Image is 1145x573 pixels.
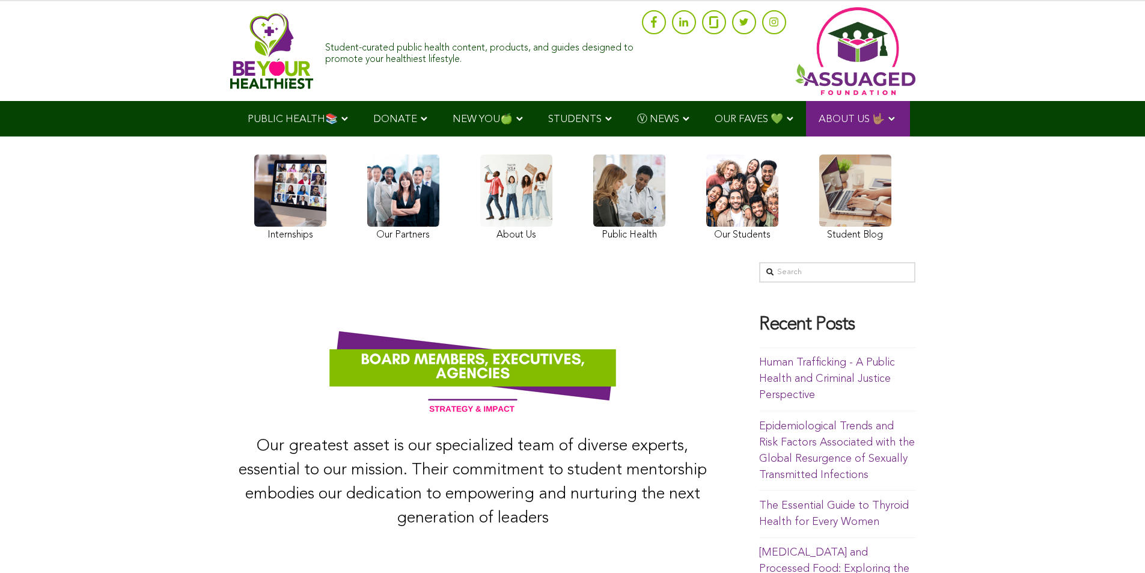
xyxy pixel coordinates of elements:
div: Student-curated public health content, products, and guides designed to promote your healthiest l... [325,37,635,66]
img: Dream-Team-Team-Stand-Up-Loyal-Board-Members-Banner-Assuaged [230,305,715,426]
span: ABOUT US 🤟🏽 [819,114,885,124]
span: STUDENTS [548,114,602,124]
img: Assuaged [230,13,314,89]
span: NEW YOU🍏 [453,114,513,124]
img: Assuaged App [795,7,915,95]
span: Ⓥ NEWS [637,114,679,124]
div: Navigation Menu [230,101,915,136]
input: Search [759,262,915,283]
a: Epidemiological Trends and Risk Factors Associated with the Global Resurgence of Sexually Transmi... [759,421,915,480]
span: PUBLIC HEALTH📚 [248,114,338,124]
a: The Essential Guide to Thyroid Health for Every Women [759,500,909,527]
iframe: Chat Widget [1085,515,1145,573]
a: Human Trafficking - A Public Health and Criminal Justice Perspective [759,357,895,400]
h4: Recent Posts [759,315,915,336]
span: Our greatest asset is our specialized team of diverse experts, essential to our mission. Their co... [239,438,707,527]
span: DONATE [373,114,417,124]
span: OUR FAVES 💚 [715,114,783,124]
img: glassdoor [709,16,718,28]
